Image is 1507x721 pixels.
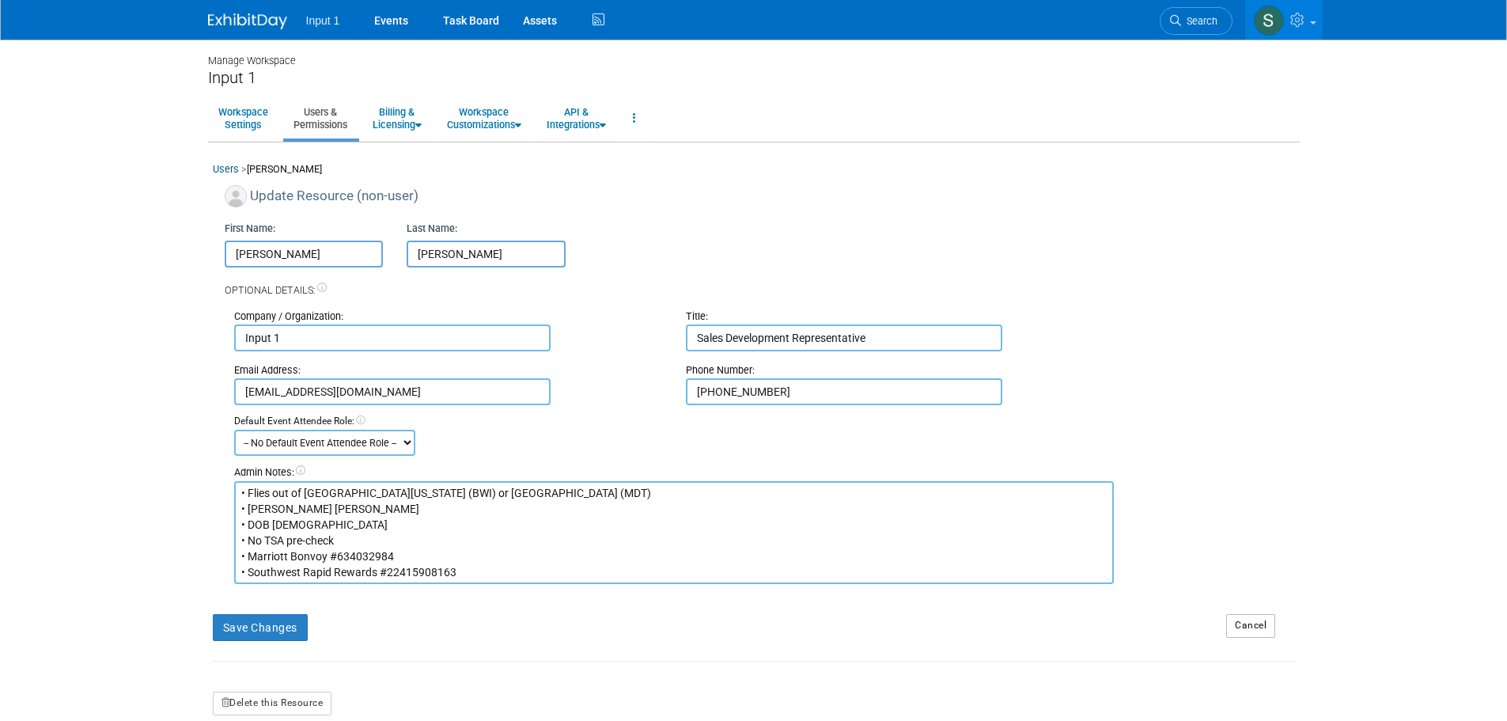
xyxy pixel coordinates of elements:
div: Email Address: [234,363,662,378]
div: Input 1 [208,68,1300,88]
img: Susan Stout [1254,6,1284,36]
a: Users [213,163,239,175]
div: Default Event Attendee Role: [234,415,1295,429]
button: Save Changes [213,614,308,641]
span: Search [1181,15,1217,27]
a: Search [1160,7,1232,35]
img: Associate-Profile-5.png [225,185,247,207]
input: Last Name [407,241,566,268]
input: First Name [225,241,384,268]
div: [PERSON_NAME] [213,162,1295,185]
div: Title: [686,309,1114,324]
div: Manage Workspace [208,40,1300,68]
label: First Name: [225,222,275,237]
a: Billing &Licensing [362,99,432,138]
a: API &Integrations [536,99,616,138]
div: Optional Details: [225,268,1295,298]
div: Update Resource (non-user) [225,185,1295,214]
img: ExhibitDay [208,13,287,29]
span: Input 1 [306,14,340,27]
span: > [241,163,247,175]
a: WorkspaceCustomizations [437,99,532,138]
div: Company / Organization: [234,309,662,324]
div: Admin Notes: [234,465,1115,480]
textarea: • Flies out of [GEOGRAPHIC_DATA][US_STATE] (BWI) or [GEOGRAPHIC_DATA] (MDT) • [PERSON_NAME] [PERS... [234,481,1115,584]
label: Last Name: [407,222,457,237]
a: Users &Permissions [283,99,358,138]
div: Phone Number: [686,363,1114,378]
a: Cancel [1226,614,1275,638]
button: Delete this Resource [213,692,332,715]
a: WorkspaceSettings [208,99,278,138]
